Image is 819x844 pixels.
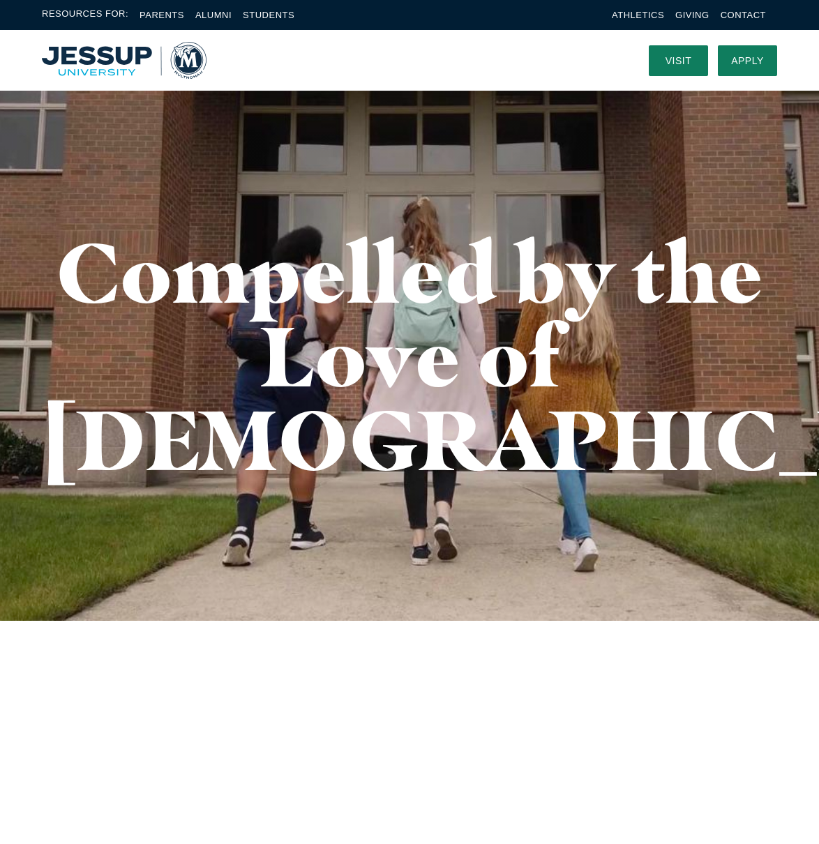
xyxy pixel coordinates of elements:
a: Apply [718,45,777,76]
span: Resources For: [42,7,128,23]
h1: Compelled by the Love of [DEMOGRAPHIC_DATA] [42,230,777,481]
a: Home [42,42,206,79]
a: Parents [140,10,184,20]
a: Athletics [612,10,664,20]
a: Alumni [195,10,232,20]
img: Multnomah University Logo [42,42,206,79]
a: Students [243,10,294,20]
a: Giving [675,10,709,20]
span: From the Desk of President [PERSON_NAME]: [169,676,537,744]
a: Visit [649,45,708,76]
a: Contact [721,10,766,20]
